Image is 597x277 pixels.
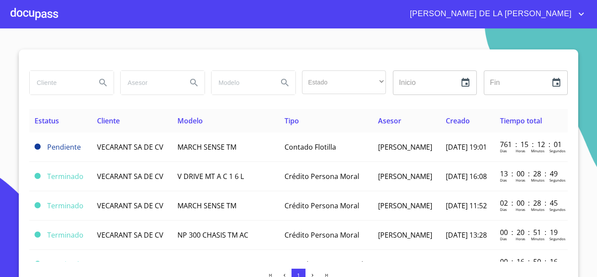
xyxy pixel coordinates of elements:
[500,148,507,153] p: Dias
[378,142,432,152] span: [PERSON_NAME]
[177,116,203,126] span: Modelo
[446,259,487,269] span: [DATE] 18:25
[47,172,83,181] span: Terminado
[285,259,363,269] span: Contado Persona Moral
[97,172,163,181] span: VECARANT SA DE CV
[500,116,542,126] span: Tiempo total
[500,257,559,266] p: 00 : 16 : 50 : 16
[500,198,559,208] p: 02 : 00 : 28 : 45
[35,116,59,126] span: Estatus
[47,201,83,210] span: Terminado
[97,142,163,152] span: VECARANT SA DE CV
[121,71,180,95] input: search
[285,116,299,126] span: Tipo
[177,201,236,210] span: MARCH SENSE TM
[446,172,487,181] span: [DATE] 16:08
[47,230,83,240] span: Terminado
[500,169,559,179] p: 13 : 00 : 28 : 49
[285,201,359,210] span: Crédito Persona Moral
[378,172,432,181] span: [PERSON_NAME]
[285,172,359,181] span: Crédito Persona Moral
[446,230,487,240] span: [DATE] 13:28
[35,173,41,179] span: Terminado
[184,72,205,93] button: Search
[531,178,545,182] p: Minutos
[35,231,41,238] span: Terminado
[35,202,41,208] span: Terminado
[549,236,566,241] p: Segundos
[212,71,271,95] input: search
[285,230,359,240] span: Crédito Persona Moral
[93,72,114,93] button: Search
[531,236,545,241] p: Minutos
[446,116,470,126] span: Creado
[531,148,545,153] p: Minutos
[97,259,163,269] span: VECARANT SA DE CV
[403,7,587,21] button: account of current user
[274,72,295,93] button: Search
[177,230,248,240] span: NP 300 CHASIS TM AC
[35,144,41,150] span: Pendiente
[403,7,576,21] span: [PERSON_NAME] DE LA [PERSON_NAME]
[177,259,269,269] span: KICKS ADVANCE 1 6 LTS CVT
[30,71,89,95] input: search
[500,207,507,212] p: Dias
[531,207,545,212] p: Minutos
[516,178,525,182] p: Horas
[177,142,236,152] span: MARCH SENSE TM
[378,116,401,126] span: Asesor
[516,236,525,241] p: Horas
[378,230,432,240] span: [PERSON_NAME]
[500,140,559,149] p: 761 : 15 : 12 : 01
[516,148,525,153] p: Horas
[302,70,386,94] div: ​
[177,172,244,181] span: V DRIVE MT A C 1 6 L
[97,230,163,240] span: VECARANT SA DE CV
[97,201,163,210] span: VECARANT SA DE CV
[500,178,507,182] p: Dias
[47,142,81,152] span: Pendiente
[97,116,120,126] span: Cliente
[378,201,432,210] span: [PERSON_NAME]
[500,236,507,241] p: Dias
[378,259,432,269] span: [PERSON_NAME]
[549,148,566,153] p: Segundos
[446,142,487,152] span: [DATE] 19:01
[446,201,487,210] span: [DATE] 11:52
[285,142,336,152] span: Contado Flotilla
[500,228,559,237] p: 00 : 20 : 51 : 19
[516,207,525,212] p: Horas
[549,207,566,212] p: Segundos
[35,261,41,267] span: Terminado
[47,259,83,269] span: Terminado
[549,178,566,182] p: Segundos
